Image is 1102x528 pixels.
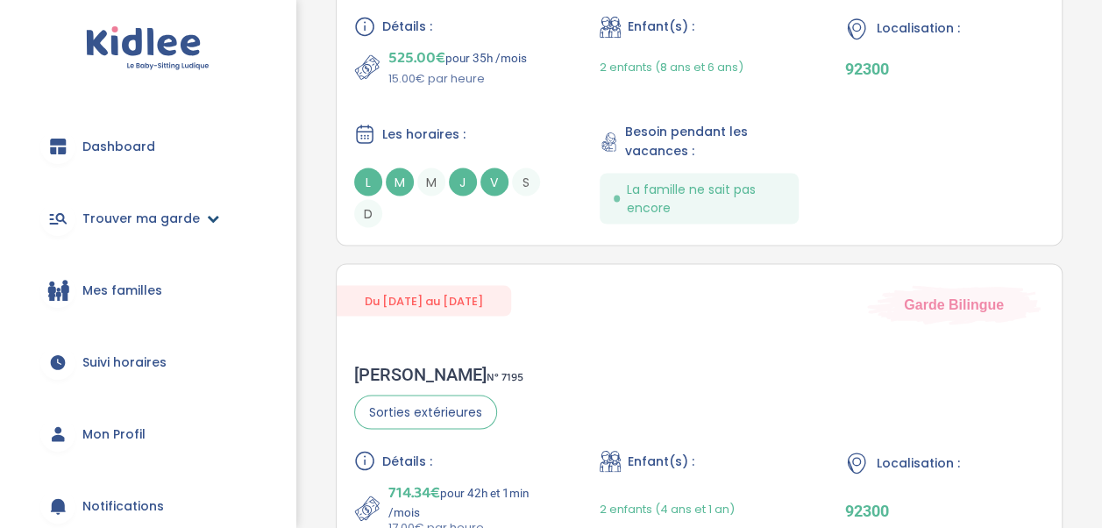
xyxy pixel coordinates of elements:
span: 525.00€ [388,46,445,70]
span: V [480,168,508,196]
a: Suivi horaires [26,331,269,394]
span: 2 enfants (4 ans et 1 an) [600,500,735,517]
span: Suivi horaires [82,353,167,372]
a: Mes familles [26,259,269,322]
p: 92300 [844,501,1044,519]
p: pour 35h /mois [388,46,527,70]
div: [PERSON_NAME] [354,363,523,384]
p: 15.00€ par heure [388,70,527,88]
a: Trouver ma garde [26,187,269,250]
span: Trouver ma garde [82,210,200,228]
span: L [354,168,382,196]
span: Besoin pendant les vacances : [625,123,799,160]
span: M [386,168,414,196]
span: Détails : [382,452,432,470]
span: Notifications [82,497,164,516]
span: Mon Profil [82,425,146,444]
span: Mes familles [82,282,162,300]
span: D [354,199,382,227]
span: Détails : [382,18,432,36]
span: Dashboard [82,138,155,156]
span: N° 7195 [487,367,523,386]
span: Enfant(s) : [628,18,694,36]
span: Garde Bilingue [904,295,1004,314]
span: Localisation : [876,19,959,38]
span: S [512,168,540,196]
p: 92300 [844,60,1044,78]
span: Enfant(s) : [628,452,694,470]
a: Dashboard [26,115,269,178]
span: 2 enfants (8 ans et 6 ans) [600,59,743,75]
span: J [449,168,477,196]
span: La famille ne sait pas encore [627,180,786,217]
span: 714.34€ [388,480,440,504]
img: logo.svg [86,26,210,71]
a: Mon Profil [26,403,269,466]
p: pour 42h et 1min /mois [388,480,554,518]
span: Du [DATE] au [DATE] [337,285,511,316]
span: Localisation : [876,453,959,472]
span: M [417,168,445,196]
span: Sorties extérieures [354,395,497,429]
span: Les horaires : [382,125,466,143]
